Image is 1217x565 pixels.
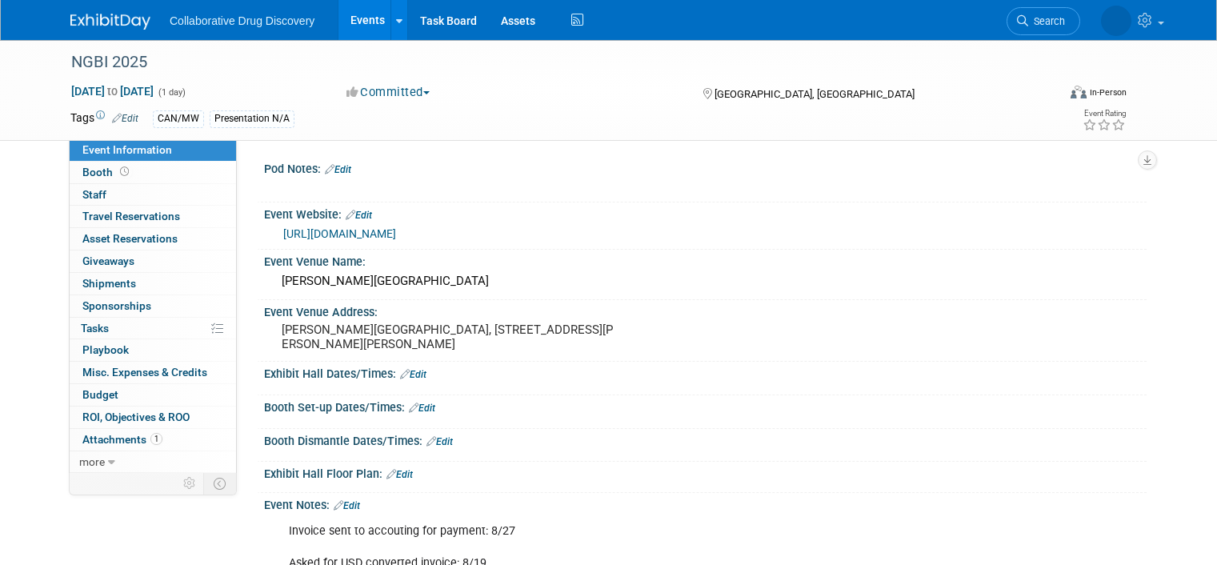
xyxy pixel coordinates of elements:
a: Edit [112,113,138,124]
span: (1 day) [157,87,186,98]
div: Event Website: [264,202,1147,223]
a: Asset Reservations [70,228,236,250]
div: Booth Dismantle Dates/Times: [264,429,1147,450]
span: Asset Reservations [82,232,178,245]
div: CAN/MW [153,110,204,127]
div: [PERSON_NAME][GEOGRAPHIC_DATA] [276,269,1135,294]
a: Edit [409,403,435,414]
div: Event Venue Address: [264,300,1147,320]
span: Tasks [81,322,109,335]
a: Playbook [70,339,236,361]
a: Shipments [70,273,236,295]
span: Booth not reserved yet [117,166,132,178]
span: more [79,455,105,468]
span: Shipments [82,277,136,290]
div: Event Rating [1083,110,1126,118]
div: Pod Notes: [264,157,1147,178]
button: Committed [341,84,436,101]
td: Tags [70,110,138,128]
span: Event Information [82,143,172,156]
span: 1 [150,433,162,445]
div: Event Notes: [264,493,1147,514]
a: Edit [386,469,413,480]
a: more [70,451,236,473]
span: to [105,85,120,98]
a: Budget [70,384,236,406]
a: Travel Reservations [70,206,236,227]
div: NGBI 2025 [66,48,1037,77]
a: Edit [334,500,360,511]
span: Giveaways [82,254,134,267]
span: ROI, Objectives & ROO [82,411,190,423]
td: Personalize Event Tab Strip [176,473,204,494]
a: Tasks [70,318,236,339]
div: Exhibit Hall Floor Plan: [264,462,1147,483]
a: Giveaways [70,250,236,272]
span: Playbook [82,343,129,356]
span: Travel Reservations [82,210,180,222]
a: [URL][DOMAIN_NAME] [283,227,396,240]
div: Exhibit Hall Dates/Times: [264,362,1147,383]
div: Booth Set-up Dates/Times: [264,395,1147,416]
img: Michael Woodhouse [1101,6,1131,36]
pre: [PERSON_NAME][GEOGRAPHIC_DATA], [STREET_ADDRESS][PERSON_NAME][PERSON_NAME] [282,323,615,351]
a: ROI, Objectives & ROO [70,407,236,428]
span: [GEOGRAPHIC_DATA], [GEOGRAPHIC_DATA] [715,88,915,100]
span: Booth [82,166,132,178]
a: Misc. Expenses & Credits [70,362,236,383]
div: Event Format [971,83,1127,107]
a: Edit [325,164,351,175]
span: Attachments [82,433,162,446]
a: Event Information [70,139,236,161]
span: [DATE] [DATE] [70,84,154,98]
span: Sponsorships [82,299,151,312]
img: ExhibitDay [70,14,150,30]
div: Presentation N/A [210,110,294,127]
img: Format-Inperson.png [1071,86,1087,98]
span: Staff [82,188,106,201]
a: Booth [70,162,236,183]
a: Edit [426,436,453,447]
a: Sponsorships [70,295,236,317]
a: Search [1007,7,1080,35]
span: Collaborative Drug Discovery [170,14,314,27]
div: Event Venue Name: [264,250,1147,270]
td: Toggle Event Tabs [204,473,237,494]
a: Attachments1 [70,429,236,451]
a: Edit [400,369,426,380]
span: Budget [82,388,118,401]
div: In-Person [1089,86,1127,98]
a: Edit [346,210,372,221]
span: Search [1028,15,1065,27]
span: Misc. Expenses & Credits [82,366,207,379]
a: Staff [70,184,236,206]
